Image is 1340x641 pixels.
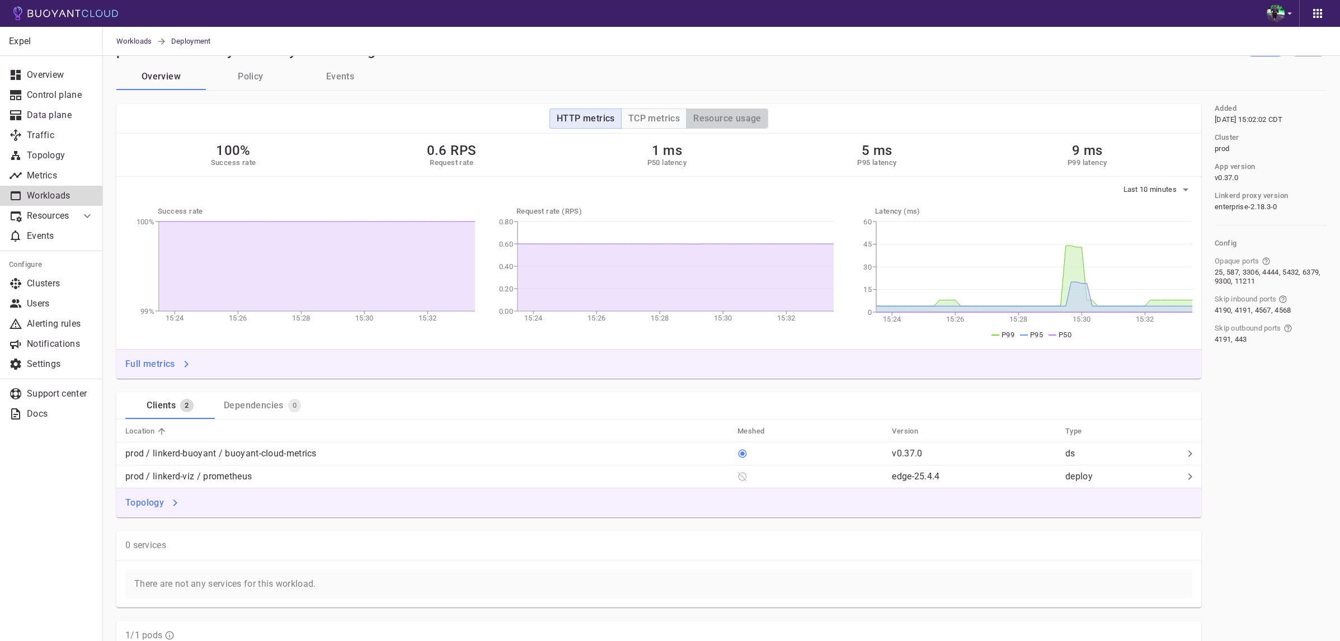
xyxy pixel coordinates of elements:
span: 0 [288,401,301,410]
h5: Request rate [427,158,477,167]
tspan: 15:26 [587,314,606,322]
span: 2 [180,401,193,410]
p: Control plane [27,89,94,101]
h2: 100% [211,143,256,158]
h4: Full metrics [125,359,175,370]
span: 25, 587, 3306, 4444, 5432, 6379, 9300, 11211 [1215,268,1324,286]
tspan: 15:28 [1009,315,1028,323]
a: Workloads [116,27,157,56]
span: P50 [1059,331,1071,339]
a: Events [295,63,385,90]
span: v0.37.0 [1215,173,1238,182]
a: Policy [206,63,295,90]
h2: 5 ms [857,143,896,158]
tspan: 45 [863,240,872,248]
span: P99 [1002,331,1014,339]
p: Settings [27,359,94,370]
span: Skip inbound ports [1215,295,1276,304]
p: Docs [27,408,94,420]
a: Full metrics [121,354,195,374]
p: Resources [27,210,72,221]
h5: Config [1215,239,1327,248]
svg: Running pods in current release / Expected pods [164,630,175,640]
h5: Cluster [1215,133,1239,142]
h5: App version [1215,162,1255,171]
p: Data plane [27,110,94,121]
p: Alerting rules [27,318,94,329]
span: 4191, 443 [1215,335,1247,344]
h5: Location [125,427,154,436]
h4: Resource usage [693,113,761,124]
h5: Success rate [211,158,256,167]
tspan: 30 [863,263,872,271]
tspan: 15:32 [1136,315,1154,323]
h5: Linkerd proxy version [1215,191,1288,200]
p: Traffic [27,130,94,141]
p: prod / linkerd-buoyant / buoyant-cloud-metrics [125,448,317,459]
p: Topology [27,150,94,161]
svg: Ports that bypass the Linkerd proxy for outgoing connections [1283,324,1292,333]
p: Metrics [27,170,94,181]
h2: 9 ms [1068,143,1107,158]
span: Last 10 minutes [1123,185,1179,194]
p: Support center [27,388,94,399]
button: HTTP metrics [549,109,622,129]
div: Clients [142,395,176,411]
tspan: 0.80 [499,218,513,226]
span: Type [1065,426,1097,436]
tspan: 15:28 [292,314,311,322]
tspan: 0.40 [499,262,513,271]
span: Location [125,426,169,436]
button: Resource usage [686,109,768,129]
tspan: 15:32 [777,314,796,322]
tspan: 15:30 [355,314,374,322]
p: Notifications [27,338,94,350]
button: Last 10 minutes [1123,181,1193,198]
tspan: 60 [863,218,872,226]
p: Users [27,298,94,309]
a: Dependencies0 [215,392,310,419]
p: Clusters [27,278,94,289]
h5: P95 latency [857,158,896,167]
h2: 0.6 RPS [427,143,477,158]
a: Clients2 [125,392,215,419]
p: deploy [1065,471,1179,482]
span: Opaque ports [1215,257,1259,266]
span: prod [1215,144,1229,153]
tspan: 0.20 [499,285,513,293]
tspan: 15:24 [524,314,543,322]
h5: Latency (ms) [875,207,1192,216]
button: Topology [121,493,184,513]
span: Thu, 24 Jul 2025 20:02:02 UTC [1215,115,1283,124]
div: Dependencies [219,395,284,411]
tspan: 15 [863,285,872,294]
h4: TCP metrics [628,113,680,124]
p: v0.37.0 [892,448,922,459]
p: Expel [9,36,93,47]
svg: Ports that bypass the Linkerd proxy for incoming connections [1278,295,1287,304]
h5: P50 latency [647,158,687,167]
p: Workloads [27,190,94,201]
tspan: 0.60 [499,240,513,248]
tspan: 15:28 [651,314,669,322]
h4: HTTP metrics [557,113,615,124]
h5: Added [1215,104,1236,113]
h5: Type [1065,427,1082,436]
h5: Version [892,427,918,436]
button: Overview [116,63,206,90]
span: Meshed [737,426,779,436]
p: Overview [27,69,94,81]
tspan: 99% [140,307,154,315]
tspan: 15:30 [1073,315,1091,323]
tspan: 15:26 [946,315,965,323]
span: P95 [1030,331,1043,339]
span: Version [892,426,933,436]
img: Bjorn Stange [1267,4,1285,22]
tspan: 15:32 [419,314,437,322]
p: 0 services [125,540,166,551]
p: prod / linkerd-viz / prometheus [125,471,252,482]
p: Events [27,230,94,242]
p: There are not any services for this workload. [134,578,1183,590]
